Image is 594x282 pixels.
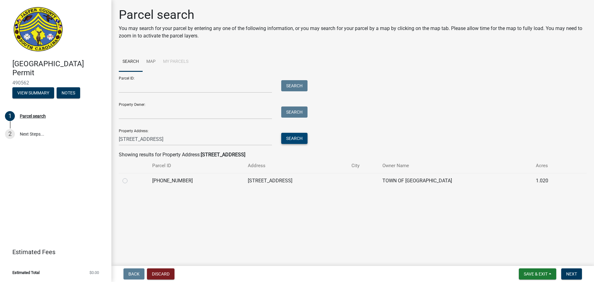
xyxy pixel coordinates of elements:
div: 1 [5,111,15,121]
span: Back [128,271,140,276]
button: Back [123,268,144,280]
a: Estimated Fees [5,246,101,258]
img: Jasper County, South Carolina [12,7,64,53]
button: View Summary [12,87,54,98]
span: Next [566,271,577,276]
wm-modal-confirm: Summary [12,91,54,96]
button: Search [281,80,308,91]
button: Next [561,268,582,280]
div: Parcel search [20,114,46,118]
h4: [GEOGRAPHIC_DATA] Permit [12,59,106,77]
h1: Parcel search [119,7,587,22]
p: You may search for your parcel by entering any one of the following information, or you may searc... [119,25,587,40]
button: Save & Exit [519,268,556,280]
span: Estimated Total [12,271,40,275]
strong: [STREET_ADDRESS] [201,152,245,158]
a: Map [143,52,159,72]
td: 1.020 [532,173,572,188]
td: [PHONE_NUMBER] [148,173,244,188]
wm-modal-confirm: Notes [57,91,80,96]
th: Owner Name [379,158,532,173]
th: Acres [532,158,572,173]
button: Discard [147,268,174,280]
td: TOWN OF [GEOGRAPHIC_DATA] [379,173,532,188]
button: Search [281,106,308,118]
th: Parcel ID [148,158,244,173]
button: Notes [57,87,80,98]
button: Search [281,133,308,144]
th: Address [244,158,348,173]
span: Save & Exit [524,271,548,276]
span: $0.00 [89,271,99,275]
div: 2 [5,129,15,139]
a: Search [119,52,143,72]
div: Showing results for Property Address: [119,151,587,158]
th: City [348,158,379,173]
td: [STREET_ADDRESS] [244,173,348,188]
span: 490562 [12,80,99,86]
